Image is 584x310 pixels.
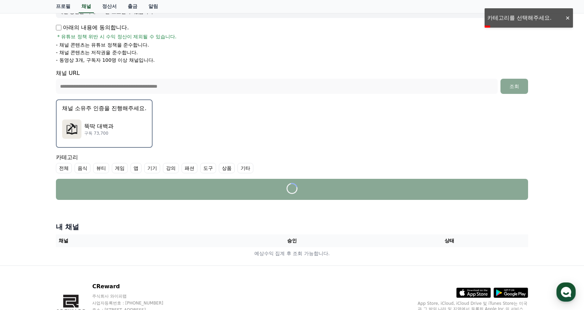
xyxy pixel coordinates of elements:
label: 기타 [237,163,253,173]
th: 상태 [371,234,528,247]
th: 승인 [213,234,371,247]
p: - 채널 콘텐츠는 저작권을 준수합니다. [56,49,138,56]
label: 앱 [130,163,142,173]
label: 뷰티 [93,163,109,173]
span: 홈 [22,229,26,235]
div: 채널 URL [56,69,528,94]
span: 설정 [107,229,115,235]
label: 도구 [200,163,216,173]
label: 강의 [163,163,179,173]
span: 대화 [63,230,71,235]
p: 주식회사 와이피랩 [92,293,176,299]
button: 조회 [500,79,528,94]
label: 전체 [56,163,72,173]
span: * 유튜브 정책 위반 시 수익 정산이 제외될 수 있습니다. [57,33,177,40]
p: CReward [92,282,176,291]
label: 기기 [144,163,160,173]
p: - 채널 콘텐츠는 유튜브 정책을 준수합니다. [56,41,149,48]
p: 사업자등록번호 : [PHONE_NUMBER] [92,300,176,306]
p: 구독 73,700 [84,130,114,136]
h4: 내 채널 [56,222,528,232]
label: 패션 [182,163,197,173]
a: 설정 [89,219,133,236]
p: 아래의 내용에 동의합니다. [56,23,129,32]
a: 대화 [46,219,89,236]
label: 음식 [75,163,90,173]
p: 채널 소유주 인증을 진행해주세요. [62,104,146,113]
img: 뚝딱 대백과 [62,119,81,139]
div: 카테고리 [56,153,528,173]
p: - 동영상 3개, 구독자 100명 이상 채널입니다. [56,57,155,64]
label: 게임 [112,163,128,173]
div: 조회 [503,83,525,90]
th: 채널 [56,234,213,247]
a: 홈 [2,219,46,236]
label: 상품 [219,163,235,173]
p: 뚝딱 대백과 [84,122,114,130]
td: 예상수익 집계 후 조회 가능합니다. [56,247,528,260]
button: 채널 소유주 인증을 진행해주세요. 뚝딱 대백과 뚝딱 대백과 구독 73,700 [56,99,153,148]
